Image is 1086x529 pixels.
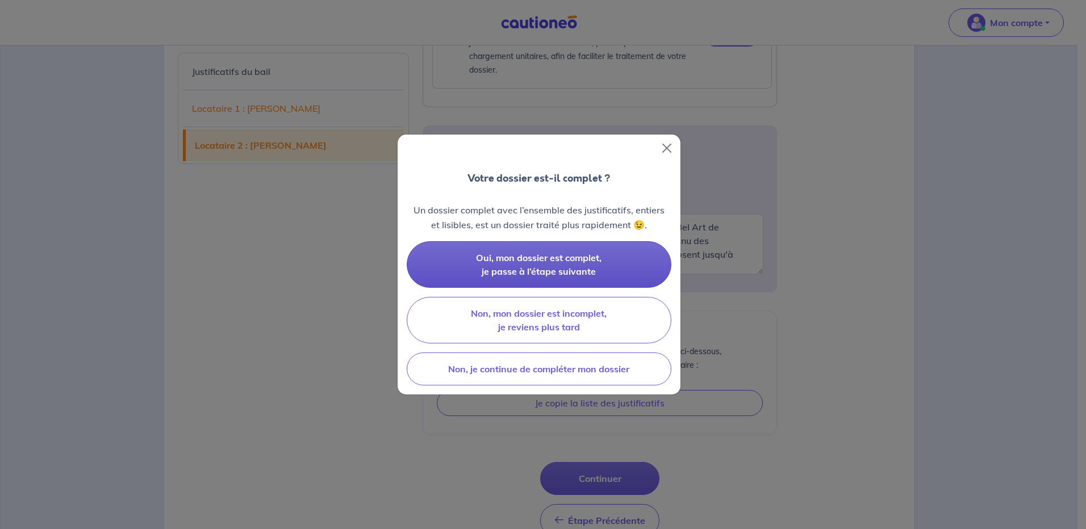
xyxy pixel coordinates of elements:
[471,308,607,333] span: Non, mon dossier est incomplet, je reviens plus tard
[448,363,629,375] span: Non, je continue de compléter mon dossier
[407,203,671,232] p: Un dossier complet avec l’ensemble des justificatifs, entiers et lisibles, est un dossier traité ...
[467,171,610,186] p: Votre dossier est-il complet ?
[407,297,671,343] button: Non, mon dossier est incomplet, je reviens plus tard
[658,139,676,157] button: Close
[476,252,602,277] span: Oui, mon dossier est complet, je passe à l’étape suivante
[407,352,671,385] button: Non, je continue de compléter mon dossier
[407,241,671,288] button: Oui, mon dossier est complet, je passe à l’étape suivante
